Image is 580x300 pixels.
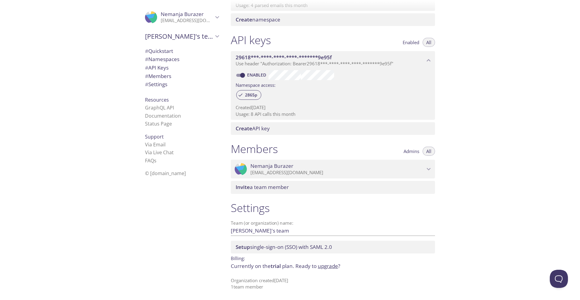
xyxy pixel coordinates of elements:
[423,38,435,47] button: All
[231,181,435,194] div: Invite a team member
[140,47,224,55] div: Quickstart
[231,13,435,26] div: Create namespace
[236,243,250,250] span: Setup
[271,262,281,269] span: trial
[250,163,293,169] span: Nemanja Burazer
[236,16,252,23] span: Create
[399,38,423,47] button: Enabled
[145,56,179,63] span: Namespaces
[423,147,435,156] button: All
[231,142,278,156] h1: Members
[145,56,148,63] span: #
[140,64,224,72] div: API Keys
[231,160,435,178] div: Nemanja Burazer
[145,133,164,140] span: Support
[145,32,213,41] span: [PERSON_NAME]'s team
[145,96,169,103] span: Resources
[231,201,435,215] h1: Settings
[295,262,340,269] span: Ready to ?
[140,28,224,44] div: Nemanja's team
[231,277,435,290] p: Organization created [DATE] 1 team member
[161,11,204,18] span: Nemanja Burazer
[231,122,435,135] div: Create API Key
[241,92,261,98] span: 2865p
[236,184,289,191] span: a team member
[250,170,425,176] p: [EMAIL_ADDRESS][DOMAIN_NAME]
[145,47,173,54] span: Quickstart
[145,149,174,156] a: Via Live Chat
[400,147,423,156] button: Admins
[236,184,250,191] span: Invite
[145,141,166,148] a: Via Email
[236,90,261,100] div: 2865p
[145,170,186,177] span: © [DOMAIN_NAME]
[154,157,156,164] span: s
[140,80,224,89] div: Team Settings
[231,221,294,225] label: Team (or organization) name:
[145,81,148,88] span: #
[236,104,430,111] p: Created [DATE]
[231,33,271,47] h1: API keys
[145,157,156,164] a: FAQ
[145,120,172,127] a: Status Page
[140,72,224,80] div: Members
[145,81,167,88] span: Settings
[236,16,280,23] span: namespace
[550,270,568,288] iframe: Help Scout Beacon - Open
[231,253,435,262] p: Billing:
[145,104,174,111] a: GraphQL API
[161,18,213,24] p: [EMAIL_ADDRESS][DOMAIN_NAME]
[140,7,224,27] div: Nemanja Burazer
[140,55,224,64] div: Namespaces
[246,72,269,78] a: Enabled
[236,243,332,250] span: single-sign-on (SSO) with SAML 2.0
[236,111,430,117] p: Usage: 8 API calls this month
[145,64,169,71] span: API Keys
[236,80,275,89] label: Namespace access:
[145,73,148,80] span: #
[231,262,435,270] p: Currently on the plan.
[145,47,148,54] span: #
[145,73,171,80] span: Members
[145,64,148,71] span: #
[236,125,270,132] span: API key
[145,112,181,119] a: Documentation
[231,241,435,253] div: Setup SSO
[318,262,338,269] a: upgrade
[236,125,252,132] span: Create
